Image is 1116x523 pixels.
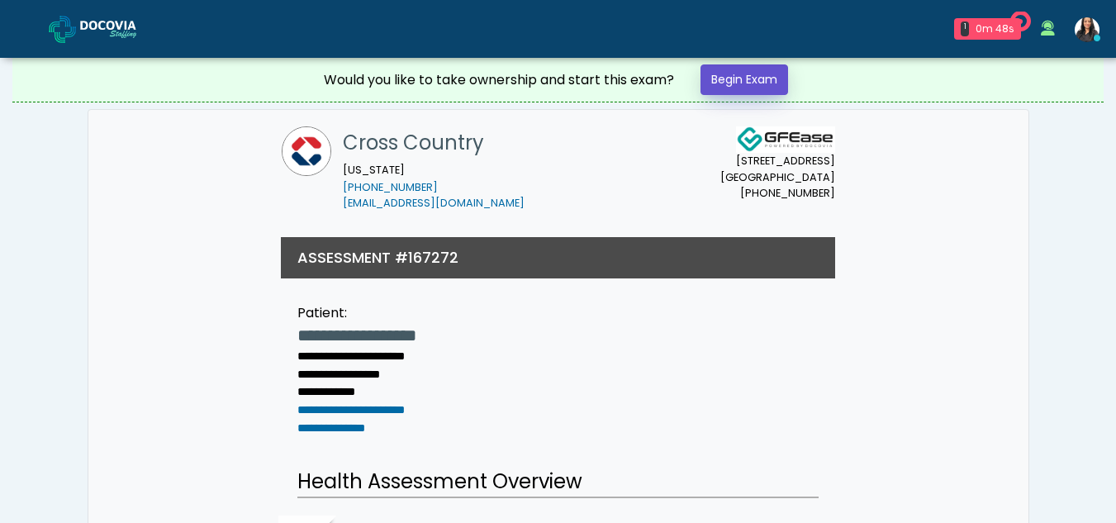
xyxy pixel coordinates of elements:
a: Docovia [49,2,163,55]
button: Open LiveChat chat widget [13,7,63,56]
small: [US_STATE] [343,163,525,211]
a: [EMAIL_ADDRESS][DOMAIN_NAME] [343,196,525,210]
div: Patient: [297,303,465,323]
h2: Health Assessment Overview [297,467,819,498]
a: 1 0m 48s [944,12,1031,46]
h3: ASSESSMENT #167272 [297,247,458,268]
h1: Cross Country [343,126,525,159]
div: 1 [961,21,969,36]
img: Cross Country [282,126,331,176]
img: Viral Patel [1075,17,1099,42]
div: Would you like to take ownership and start this exam? [324,70,674,90]
img: Docovia [49,16,76,43]
small: [STREET_ADDRESS] [GEOGRAPHIC_DATA] [PHONE_NUMBER] [720,153,835,201]
img: Docovia [80,21,163,37]
img: Docovia Staffing Logo [736,126,835,153]
a: Begin Exam [700,64,788,95]
a: [PHONE_NUMBER] [343,180,438,194]
div: 0m 48s [976,21,1014,36]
